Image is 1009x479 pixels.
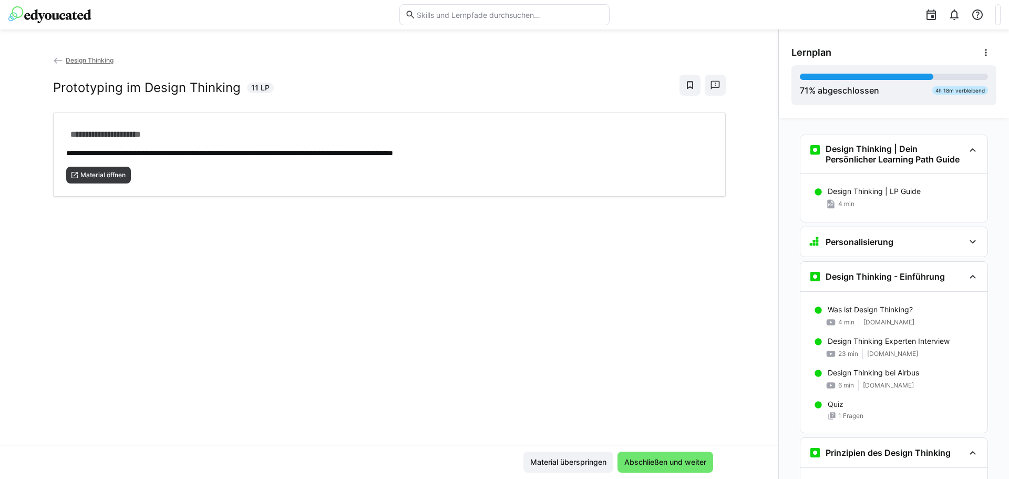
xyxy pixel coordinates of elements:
[828,304,913,315] p: Was ist Design Thinking?
[617,452,713,473] button: Abschließen und weiter
[838,350,858,358] span: 23 min
[826,447,951,458] h3: Prinzipien des Design Thinking
[828,368,919,378] p: Design Thinking bei Airbus
[826,271,945,282] h3: Design Thinking - Einführung
[932,86,988,95] div: 4h 18m verbleibend
[800,85,809,96] span: 71
[828,336,950,346] p: Design Thinking Experten Interview
[79,171,127,179] span: Material öffnen
[828,186,921,197] p: Design Thinking | LP Guide
[826,237,893,247] h3: Personalisierung
[523,452,613,473] button: Material überspringen
[66,167,131,184] button: Material öffnen
[791,47,831,58] span: Lernplan
[826,144,964,165] h3: Design Thinking | Dein Persönlicher Learning Path Guide
[838,381,854,390] span: 6 min
[867,350,918,358] span: [DOMAIN_NAME]
[53,56,114,64] a: Design Thinking
[623,457,708,467] span: Abschließen und weiter
[251,83,270,93] span: 11 LP
[863,318,914,327] span: [DOMAIN_NAME]
[838,412,863,420] span: 1 Fragen
[863,381,914,390] span: [DOMAIN_NAME]
[838,318,854,327] span: 4 min
[416,10,604,19] input: Skills und Lernpfade durchsuchen…
[529,457,608,467] span: Material überspringen
[828,399,843,410] p: Quiz
[66,56,114,64] span: Design Thinking
[838,200,854,208] span: 4 min
[800,84,879,97] div: % abgeschlossen
[53,80,241,96] h2: Prototyping im Design Thinking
